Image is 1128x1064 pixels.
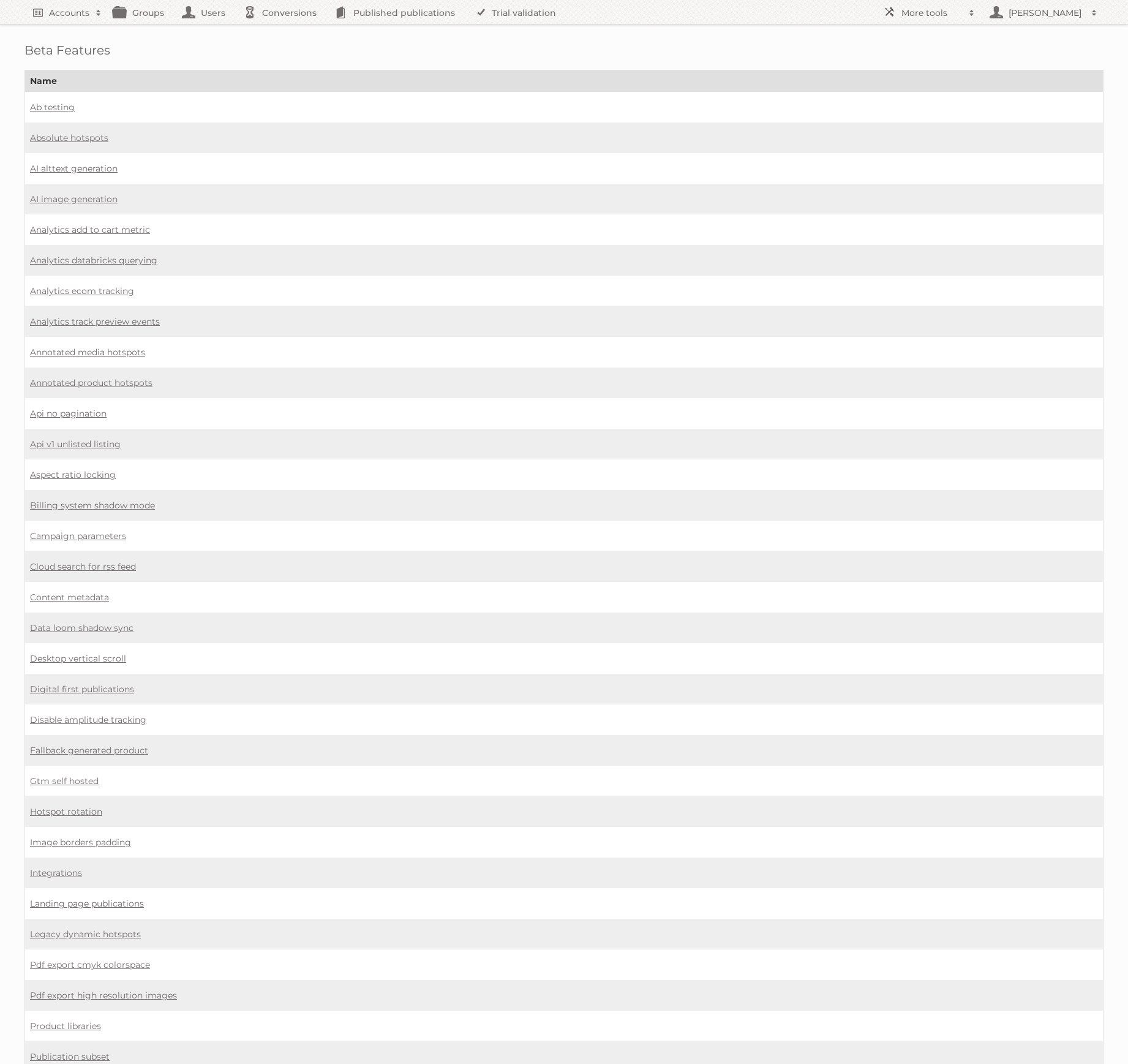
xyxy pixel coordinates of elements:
[30,285,134,296] a: Analytics ecom tracking
[30,530,126,541] a: Campaign parameters
[901,7,963,19] h2: More tools
[30,163,118,174] a: AI alttext generation
[30,377,152,388] a: Annotated product hotspots
[30,684,134,695] a: Digital first publications
[30,898,144,909] a: Landing page publications
[30,408,107,419] a: Api no pagination
[30,316,160,327] a: Analytics track preview events
[30,561,136,572] a: Cloud search for rss feed
[30,347,145,358] a: Annotated media hotspots
[24,43,1104,58] h1: Beta Features
[30,592,109,603] a: Content metadata
[30,714,146,725] a: Disable amplitude tracking
[30,622,133,633] a: Data loom shadow sync
[30,806,102,817] a: Hotspot rotation
[30,775,99,787] a: Gtm self hosted
[30,439,121,450] a: Api v1 unlisted listing
[30,1021,101,1032] a: Product libraries
[30,194,118,205] a: AI image generation
[1006,7,1085,19] h2: [PERSON_NAME]
[30,990,177,1001] a: Pdf export high resolution images
[30,1051,110,1062] a: Publication subset
[25,70,1104,92] th: Name
[30,224,150,235] a: Analytics add to cart metric
[49,7,89,19] h2: Accounts
[30,102,75,113] a: Ab testing
[30,500,155,511] a: Billing system shadow mode
[30,837,131,848] a: Image borders padding
[30,255,157,266] a: Analytics databricks querying
[30,929,141,940] a: Legacy dynamic hotspots
[30,653,126,664] a: Desktop vertical scroll
[30,745,148,756] a: Fallback generated product
[30,469,116,480] a: Aspect ratio locking
[30,867,82,878] a: Integrations
[30,132,108,143] a: Absolute hotspots
[30,959,150,970] a: Pdf export cmyk colorspace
